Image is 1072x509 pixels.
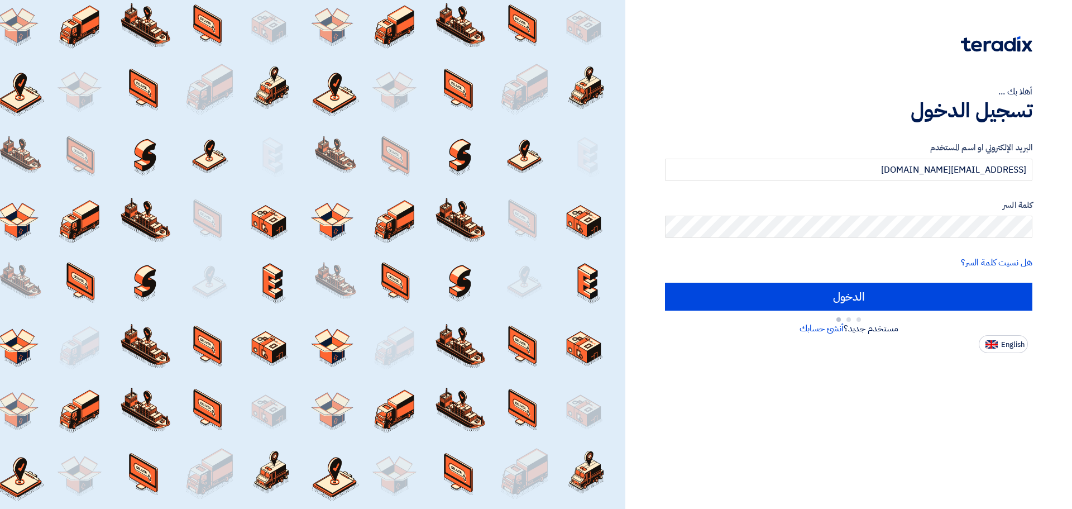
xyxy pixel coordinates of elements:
a: أنشئ حسابك [800,322,844,335]
a: هل نسيت كلمة السر؟ [961,256,1032,269]
div: أهلا بك ... [665,85,1032,98]
label: البريد الإلكتروني او اسم المستخدم [665,141,1032,154]
button: English [979,335,1028,353]
div: مستخدم جديد؟ [665,322,1032,335]
img: en-US.png [985,340,998,349]
input: الدخول [665,283,1032,311]
span: English [1001,341,1025,349]
input: أدخل بريد العمل الإلكتروني او اسم المستخدم الخاص بك ... [665,159,1032,181]
label: كلمة السر [665,199,1032,212]
h1: تسجيل الدخول [665,98,1032,123]
img: Teradix logo [961,36,1032,52]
